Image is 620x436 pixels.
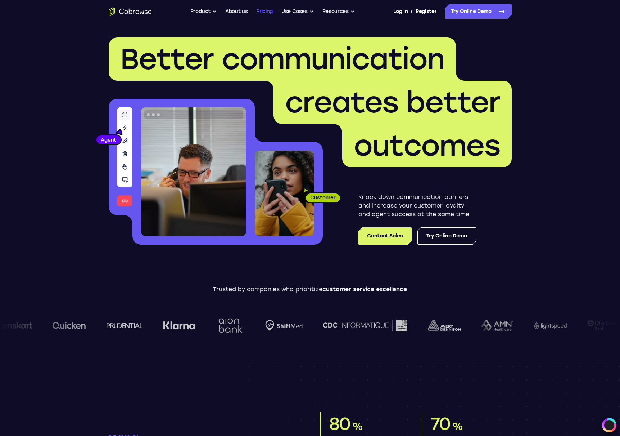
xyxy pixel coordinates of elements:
[109,7,152,16] a: Go to the home page
[216,311,245,340] img: Aion Bank
[255,151,314,236] img: A customer holding their phone
[393,4,408,19] a: Log In
[416,4,436,19] a: Register
[256,4,273,19] a: Pricing
[120,42,444,76] span: Better communication
[358,227,411,245] a: Contact Sales
[452,420,463,432] span: %
[141,107,246,236] img: A customer support agent talking on the phone
[431,413,451,434] span: 70
[445,4,512,19] a: Try Online Demo
[329,413,351,434] span: 80
[163,321,195,330] img: Klarna
[358,193,476,219] p: Knock down communication barriers and increase your customer loyalty and agent success at the sam...
[428,320,461,331] img: avery-dennison
[322,4,355,19] button: Resources
[323,320,407,331] img: CDC Informatique
[322,286,407,293] span: customer service excellence
[265,320,303,331] img: Shiftmed
[411,7,413,16] span: /
[225,4,248,19] a: About us
[417,227,476,245] a: Try Online Demo
[354,128,500,163] span: outcomes
[281,4,314,19] button: Use Cases
[107,322,143,328] img: prudential
[190,4,217,19] button: Product
[285,85,500,120] span: creates better
[352,420,363,432] span: %
[481,320,513,331] img: AMN Healthcare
